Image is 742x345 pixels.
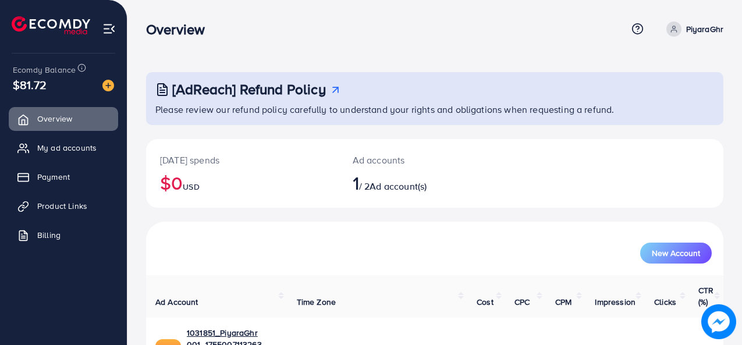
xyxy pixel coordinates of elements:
[9,223,118,247] a: Billing
[9,194,118,218] a: Product Links
[353,153,469,167] p: Ad accounts
[183,181,199,193] span: USD
[37,200,87,212] span: Product Links
[160,172,325,194] h2: $0
[172,81,326,98] h3: [AdReach] Refund Policy
[353,169,359,196] span: 1
[652,249,700,257] span: New Account
[13,64,76,76] span: Ecomdy Balance
[37,142,97,154] span: My ad accounts
[698,284,713,308] span: CTR (%)
[701,304,736,339] img: image
[9,107,118,130] a: Overview
[160,153,325,167] p: [DATE] spends
[155,102,716,116] p: Please review our refund policy carefully to understand your rights and obligations when requesti...
[37,171,70,183] span: Payment
[146,21,214,38] h3: Overview
[102,22,116,35] img: menu
[555,296,571,308] span: CPM
[37,113,72,125] span: Overview
[477,296,494,308] span: Cost
[595,296,636,308] span: Impression
[155,296,198,308] span: Ad Account
[640,243,712,264] button: New Account
[370,180,427,193] span: Ad account(s)
[514,296,530,308] span: CPC
[9,165,118,188] a: Payment
[686,22,723,36] p: PiyaraGhr
[353,172,469,194] h2: / 2
[654,296,676,308] span: Clicks
[102,80,114,91] img: image
[13,76,47,93] span: $81.72
[12,16,90,34] img: logo
[662,22,723,37] a: PiyaraGhr
[297,296,336,308] span: Time Zone
[37,229,61,241] span: Billing
[9,136,118,159] a: My ad accounts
